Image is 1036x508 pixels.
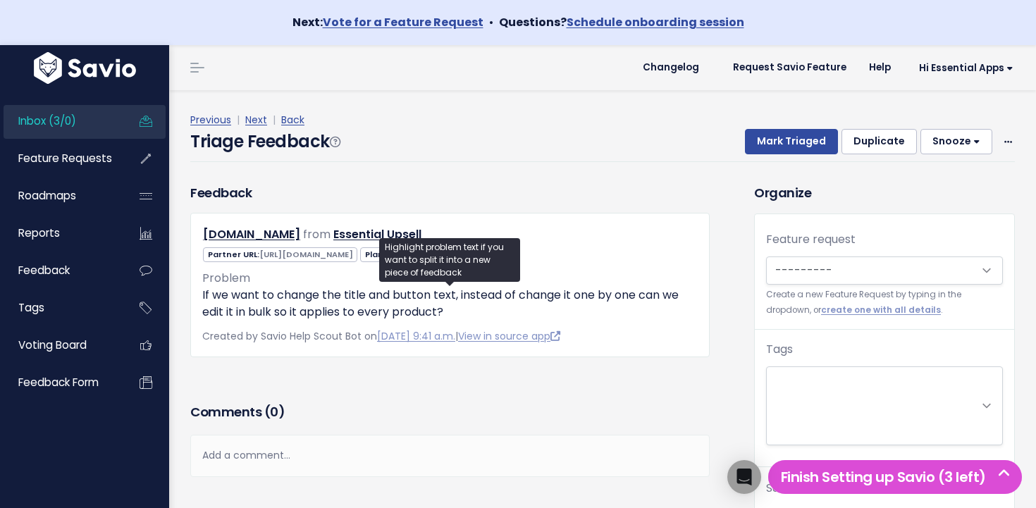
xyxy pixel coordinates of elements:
a: Next [245,113,267,127]
a: Hi Essential Apps [902,57,1025,79]
span: Plan: [360,247,429,262]
span: Inbox (3/0) [18,113,76,128]
span: Created by Savio Help Scout Bot on | [202,329,560,343]
a: create one with all details [821,304,941,316]
span: Problem [202,270,250,286]
a: Feedback form [4,366,117,399]
span: [URL][DOMAIN_NAME] [259,249,353,260]
a: [DOMAIN_NAME] [203,226,300,242]
span: Roadmaps [18,188,76,203]
div: Highlight problem text if you want to split it into a new piece of feedback [379,238,520,282]
img: logo-white.9d6f32f41409.svg [30,52,140,84]
button: Duplicate [841,129,917,154]
span: Feedback form [18,375,99,390]
small: Create a new Feature Request by typing in the dropdown, or . [766,287,1003,318]
a: Previous [190,113,231,127]
p: If we want to change the title and button text, instead of change it one by one can we edit it in... [202,287,698,321]
a: Back [281,113,304,127]
span: | [270,113,278,127]
a: Tags [4,292,117,324]
a: View in source app [458,329,560,343]
span: Voting Board [18,337,87,352]
a: Feedback [4,254,117,287]
span: Subscribers [766,480,832,496]
a: Feature Requests [4,142,117,175]
span: Changelog [643,63,699,73]
span: Feature Requests [18,151,112,166]
div: Add a comment... [190,435,710,476]
h5: Finish Setting up Savio (3 left) [775,466,1016,488]
a: [DATE] 9:41 a.m. [377,329,455,343]
a: Request Savio Feature [722,57,858,78]
span: Tags [18,300,44,315]
span: • [489,14,493,30]
div: Open Intercom Messenger [727,460,761,494]
button: Snooze [920,129,992,154]
h4: Triage Feedback [190,129,340,154]
label: Tags [766,341,793,358]
a: Roadmaps [4,180,117,212]
a: Inbox (3/0) [4,105,117,137]
button: Mark Triaged [745,129,838,154]
span: Hi Essential Apps [919,63,1013,73]
h3: Feedback [190,183,252,202]
span: Reports [18,225,60,240]
h3: Comments ( ) [190,402,710,422]
a: Essential Upsell [333,226,421,242]
span: Feedback [18,263,70,278]
strong: Next: [292,14,483,30]
span: from [303,226,331,242]
h3: Organize [754,183,1015,202]
span: | [234,113,242,127]
span: 0 [270,403,278,421]
label: Feature request [766,231,856,248]
a: Schedule onboarding session [567,14,744,30]
a: Reports [4,217,117,249]
span: Partner URL: [203,247,357,262]
strong: Questions? [499,14,744,30]
a: Voting Board [4,329,117,361]
a: Vote for a Feature Request [323,14,483,30]
a: Help [858,57,902,78]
